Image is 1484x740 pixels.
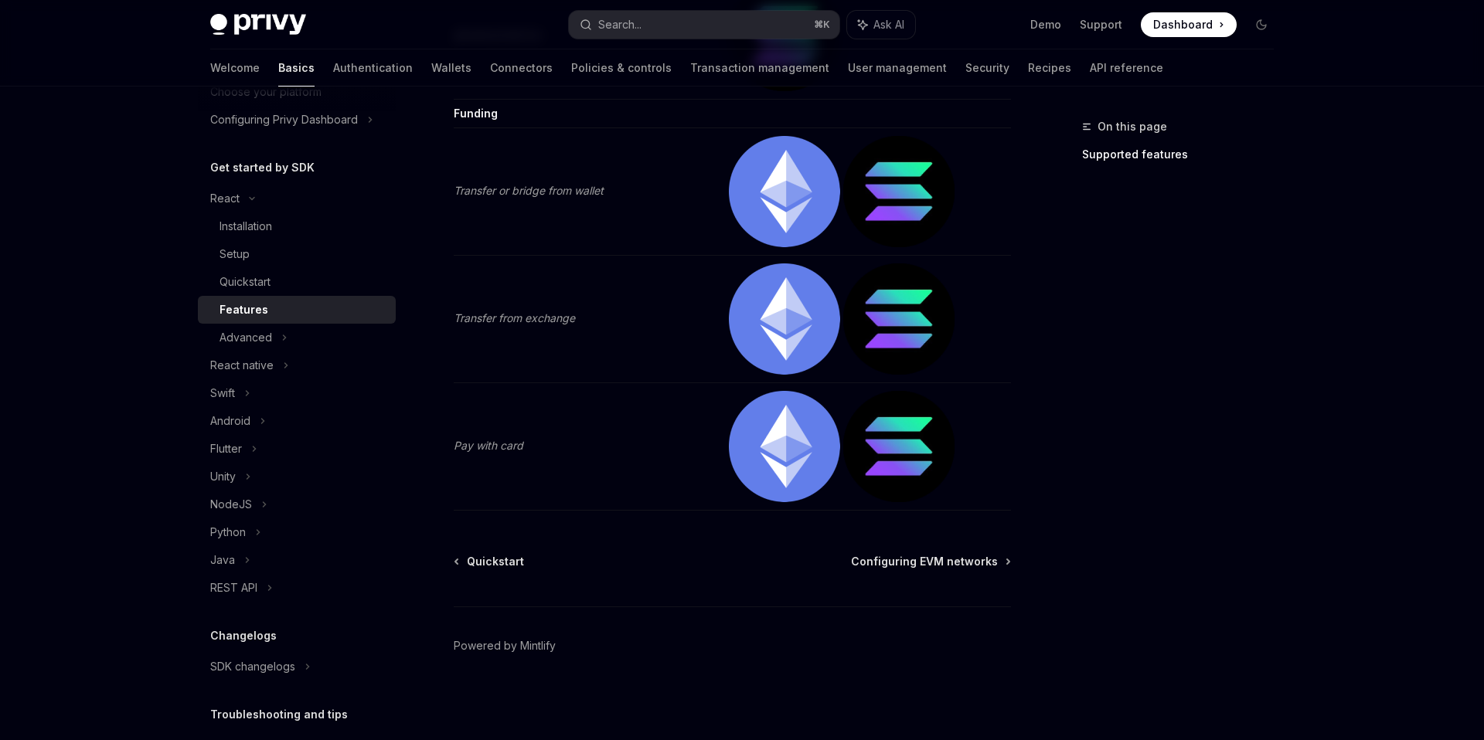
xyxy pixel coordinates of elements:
[220,300,268,319] div: Features
[851,554,998,569] span: Configuring EVM networks
[210,412,250,430] div: Android
[729,391,840,502] img: ethereum.png
[220,273,271,291] div: Quickstart
[843,263,955,375] img: solana.png
[220,245,250,263] div: Setup
[598,15,642,34] div: Search...
[210,384,235,402] div: Swift
[467,554,524,569] span: Quickstart
[455,554,524,569] a: Quickstart
[1082,142,1286,167] a: Supported features
[210,657,295,676] div: SDK changelogs
[210,14,306,36] img: dark logo
[198,212,396,240] a: Installation
[198,296,396,324] a: Features
[729,136,840,247] img: ethereum.png
[454,311,575,324] em: Transfer from exchange
[210,189,240,208] div: React
[569,11,839,39] button: Search...⌘K
[210,110,358,129] div: Configuring Privy Dashboard
[965,49,1009,87] a: Security
[210,467,236,486] div: Unity
[210,626,277,645] h5: Changelogs
[210,495,252,514] div: NodeJS
[729,263,840,375] img: ethereum.png
[454,107,498,120] strong: Funding
[454,638,556,653] a: Powered by Mintlify
[210,579,257,597] div: REST API
[1153,17,1213,32] span: Dashboard
[690,49,829,87] a: Transaction management
[1098,117,1167,136] span: On this page
[210,705,348,724] h5: Troubleshooting and tips
[210,523,246,541] div: Python
[847,11,915,39] button: Ask AI
[1249,12,1274,37] button: Toggle dark mode
[873,17,904,32] span: Ask AI
[454,439,523,452] em: Pay with card
[851,554,1009,569] a: Configuring EVM networks
[843,391,955,502] img: solana.png
[431,49,471,87] a: Wallets
[490,49,553,87] a: Connectors
[333,49,413,87] a: Authentication
[210,49,260,87] a: Welcome
[210,356,274,375] div: React native
[278,49,315,87] a: Basics
[210,440,242,458] div: Flutter
[198,268,396,296] a: Quickstart
[1028,49,1071,87] a: Recipes
[571,49,672,87] a: Policies & controls
[814,19,830,31] span: ⌘ K
[454,184,604,197] em: Transfer or bridge from wallet
[210,158,315,177] h5: Get started by SDK
[220,328,272,347] div: Advanced
[210,551,235,569] div: Java
[220,217,272,236] div: Installation
[198,240,396,268] a: Setup
[1030,17,1061,32] a: Demo
[1080,17,1122,32] a: Support
[1141,12,1237,37] a: Dashboard
[1090,49,1163,87] a: API reference
[848,49,947,87] a: User management
[843,136,955,247] img: solana.png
